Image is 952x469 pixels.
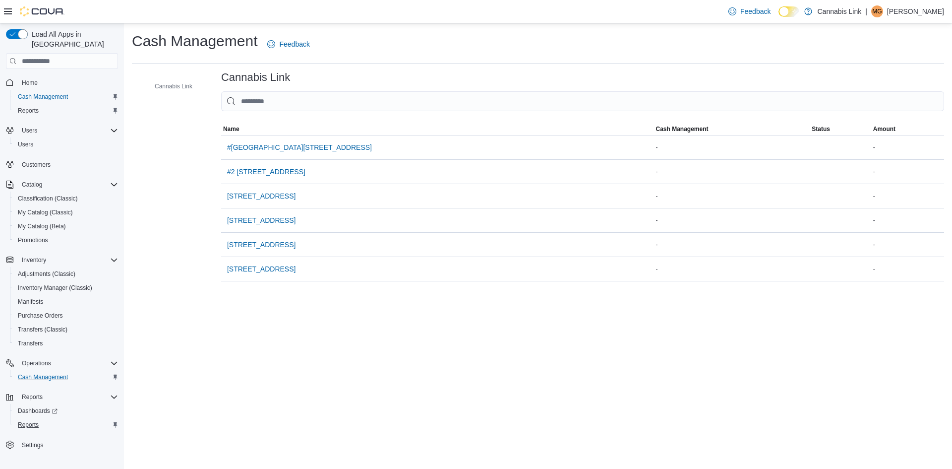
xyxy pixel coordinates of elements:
div: - [871,239,944,251]
button: Catalog [2,178,122,192]
span: Status [812,125,830,133]
div: - [654,263,810,275]
a: Classification (Classic) [14,193,82,204]
a: My Catalog (Beta) [14,220,70,232]
a: Users [14,138,37,150]
span: Users [18,140,33,148]
input: Dark Mode [778,6,799,17]
div: - [654,166,810,178]
span: #2 [STREET_ADDRESS] [227,167,305,177]
button: Name [221,123,654,135]
h1: Cash Management [132,31,257,51]
button: Status [810,123,871,135]
span: Classification (Classic) [18,195,78,202]
div: - [654,214,810,226]
span: Cash Management [14,371,118,383]
div: - [871,190,944,202]
button: Cannabis Link [141,80,196,92]
span: Cash Management [18,93,68,101]
span: Transfers [14,337,118,349]
button: Promotions [10,233,122,247]
span: Cannabis Link [155,82,192,90]
span: My Catalog (Classic) [18,208,73,216]
span: Cash Management [14,91,118,103]
span: Catalog [22,181,42,189]
span: Purchase Orders [18,312,63,320]
span: Transfers (Classic) [18,326,67,334]
span: Adjustments (Classic) [14,268,118,280]
div: - [654,141,810,153]
span: Reports [18,107,39,115]
span: Inventory [18,254,118,266]
span: Purchase Orders [14,310,118,322]
span: Dashboards [18,407,58,415]
span: Users [14,138,118,150]
span: Home [22,79,38,87]
button: Catalog [18,179,46,191]
span: Manifests [14,296,118,308]
span: Inventory Manager (Classic) [14,282,118,294]
a: Settings [18,439,47,451]
img: Cova [20,6,64,16]
button: Operations [2,356,122,370]
a: Home [18,77,42,89]
button: Reports [10,418,122,432]
button: Inventory [2,253,122,267]
span: Customers [18,158,118,171]
a: Promotions [14,234,52,246]
span: Cash Management [655,125,708,133]
button: Inventory [18,254,50,266]
span: MG [872,5,882,17]
button: Adjustments (Classic) [10,267,122,281]
span: #[GEOGRAPHIC_DATA][STREET_ADDRESS] [227,142,372,152]
button: Purchase Orders [10,309,122,323]
span: Reports [22,393,43,401]
div: Maliya Greenwood [871,5,883,17]
button: [STREET_ADDRESS] [223,235,299,255]
a: Dashboards [14,405,61,417]
a: Transfers [14,337,47,349]
span: Manifests [18,298,43,306]
button: Reports [18,391,47,403]
span: Transfers (Classic) [14,324,118,335]
span: Adjustments (Classic) [18,270,75,278]
span: Promotions [18,236,48,244]
span: [STREET_ADDRESS] [227,240,296,250]
span: Amount [873,125,895,133]
a: Adjustments (Classic) [14,268,79,280]
button: Transfers (Classic) [10,323,122,336]
button: Home [2,75,122,89]
button: [STREET_ADDRESS] [223,186,299,206]
span: Users [18,125,118,136]
a: Reports [14,105,43,117]
button: Cash Management [10,90,122,104]
span: [STREET_ADDRESS] [227,191,296,201]
p: [PERSON_NAME] [887,5,944,17]
p: Cannabis Link [817,5,861,17]
a: Customers [18,159,55,171]
span: Promotions [14,234,118,246]
div: - [871,141,944,153]
a: Feedback [724,1,774,21]
button: #[GEOGRAPHIC_DATA][STREET_ADDRESS] [223,137,376,157]
span: Dashboards [14,405,118,417]
button: Cash Management [654,123,810,135]
button: #2 [STREET_ADDRESS] [223,162,309,182]
span: Catalog [18,179,118,191]
button: Amount [871,123,944,135]
span: My Catalog (Classic) [14,206,118,218]
h3: Cannabis Link [221,71,290,83]
button: Settings [2,438,122,452]
a: Manifests [14,296,47,308]
span: Feedback [279,39,309,49]
span: My Catalog (Beta) [14,220,118,232]
button: Users [2,124,122,137]
a: Feedback [263,34,313,54]
span: Users [22,127,37,134]
span: Settings [22,441,43,449]
span: [STREET_ADDRESS] [227,215,296,225]
span: Operations [22,359,51,367]
span: Customers [22,161,51,169]
span: Home [18,76,118,88]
